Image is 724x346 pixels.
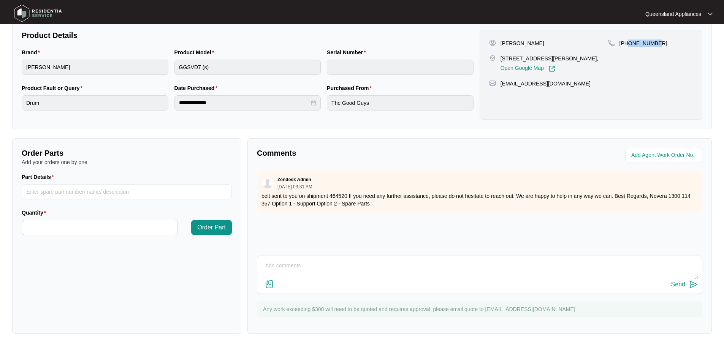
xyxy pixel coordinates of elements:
[608,39,615,46] img: map-pin
[327,84,375,92] label: Purchased From
[191,220,232,235] button: Order Part
[174,84,220,92] label: Date Purchased
[619,39,667,47] p: [PHONE_NUMBER]
[501,65,555,72] a: Open Google Map
[22,49,43,56] label: Brand
[11,2,65,25] img: residentia service logo
[197,223,226,232] span: Order Part
[671,281,685,288] div: Send
[689,280,698,289] img: send-icon.svg
[257,148,474,158] p: Comments
[22,173,57,181] label: Part Details
[174,49,217,56] label: Product Model
[671,280,698,290] button: Send
[22,184,232,199] input: Part Details
[327,95,474,111] input: Purchased From
[22,95,168,111] input: Product Fault or Query
[489,55,496,62] img: map-pin
[277,185,312,189] p: [DATE] 09:31 AM
[22,84,86,92] label: Product Fault or Query
[327,49,369,56] label: Serial Number
[265,280,274,289] img: file-attachment-doc.svg
[501,39,544,47] p: [PERSON_NAME]
[645,10,701,18] p: Queensland Appliances
[489,39,496,46] img: user-pin
[179,99,310,107] input: Date Purchased
[501,80,591,87] p: [EMAIL_ADDRESS][DOMAIN_NAME]
[708,12,713,16] img: dropdown arrow
[22,30,474,41] p: Product Details
[631,151,698,160] input: Add Agent Work Order No.
[22,209,49,216] label: Quantity
[489,80,496,87] img: map-pin
[22,220,177,235] input: Quantity
[548,65,555,72] img: Link-External
[22,60,168,75] input: Brand
[501,55,599,62] p: [STREET_ADDRESS][PERSON_NAME],
[262,177,273,188] img: user.svg
[327,60,474,75] input: Serial Number
[277,177,311,183] p: Zendesk Admin
[263,305,699,313] p: Any work exceeding $300 will need to be quoted and requires approval, please email quote to [EMAI...
[174,60,321,75] input: Product Model
[22,148,232,158] p: Order Parts
[22,158,232,166] p: Add your orders one by one
[261,192,698,207] p: belt sent to you on shipment 464520 If you need any further assistance, please do not hesitate to...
